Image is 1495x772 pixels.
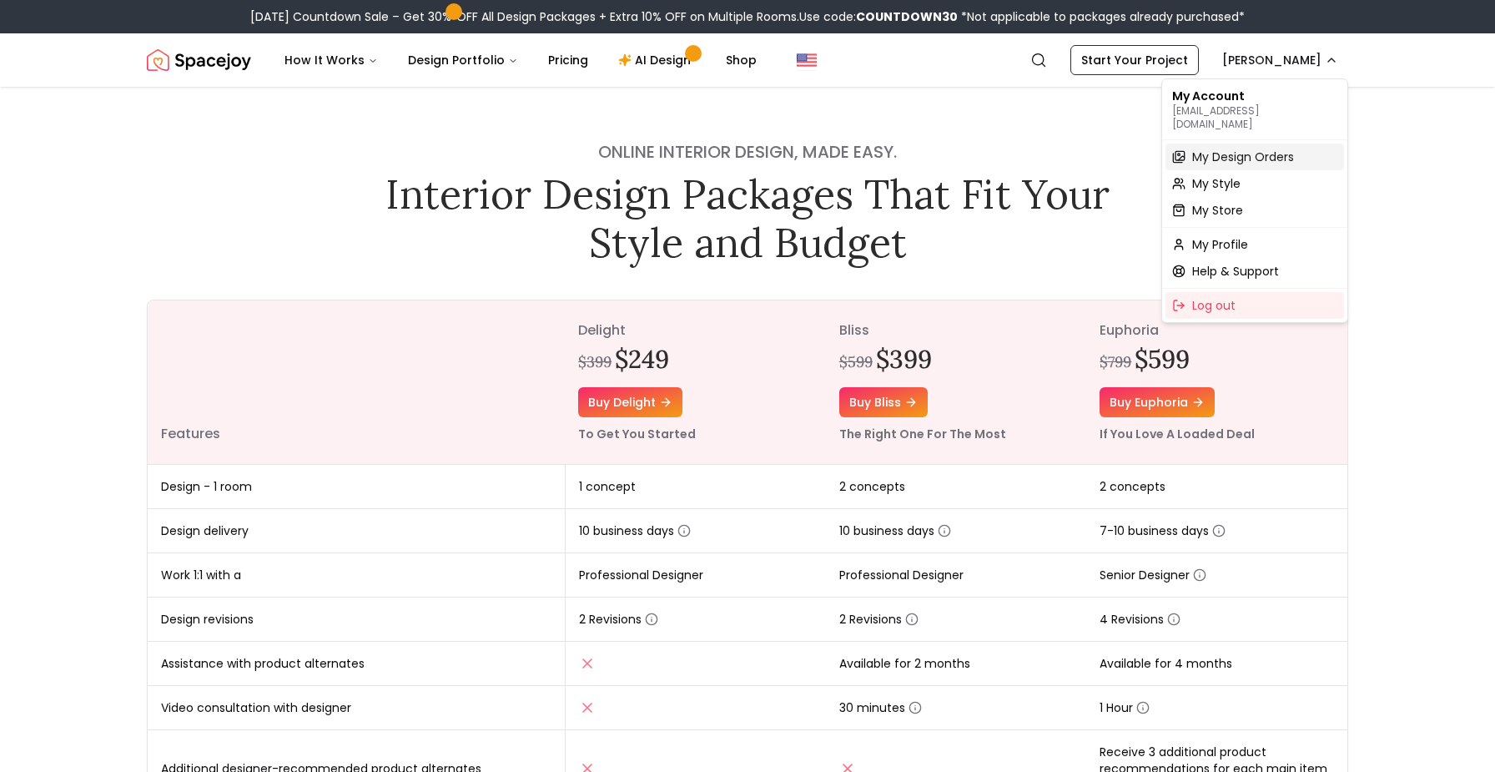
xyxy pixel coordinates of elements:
[1161,78,1348,323] div: [PERSON_NAME]
[1192,236,1248,253] span: My Profile
[1165,231,1344,258] a: My Profile
[1165,83,1344,136] div: My Account
[1192,202,1243,219] span: My Store
[1165,258,1344,285] a: Help & Support
[1192,149,1294,165] span: My Design Orders
[1192,263,1279,280] span: Help & Support
[1165,170,1344,197] a: My Style
[1192,297,1236,314] span: Log out
[1165,197,1344,224] a: My Store
[1165,144,1344,170] a: My Design Orders
[1192,175,1241,192] span: My Style
[1172,104,1337,131] p: [EMAIL_ADDRESS][DOMAIN_NAME]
